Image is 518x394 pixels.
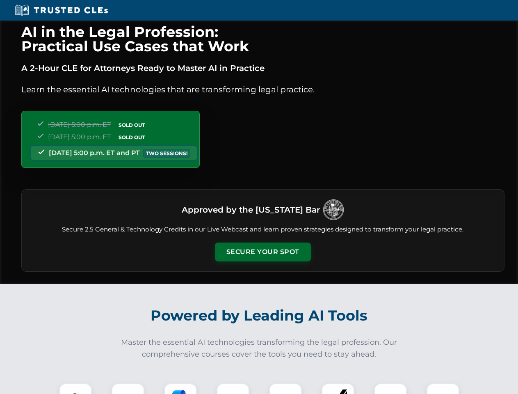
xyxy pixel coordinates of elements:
p: A 2-Hour CLE for Attorneys Ready to Master AI in Practice [21,62,504,75]
h2: Powered by Leading AI Tools [32,301,486,330]
span: SOLD OUT [116,133,148,142]
h3: Approved by the [US_STATE] Bar [182,202,320,217]
h1: AI in the Legal Profession: Practical Use Cases that Work [21,25,504,53]
span: SOLD OUT [116,121,148,129]
p: Secure 2.5 General & Technology Credits in our Live Webcast and learn proven strategies designed ... [32,225,494,234]
button: Secure Your Spot [215,243,311,261]
span: [DATE] 5:00 p.m. ET [48,133,111,141]
img: Logo [323,199,344,220]
p: Master the essential AI technologies transforming the legal profession. Our comprehensive courses... [116,337,403,360]
p: Learn the essential AI technologies that are transforming legal practice. [21,83,504,96]
img: Trusted CLEs [12,4,110,16]
span: [DATE] 5:00 p.m. ET [48,121,111,128]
